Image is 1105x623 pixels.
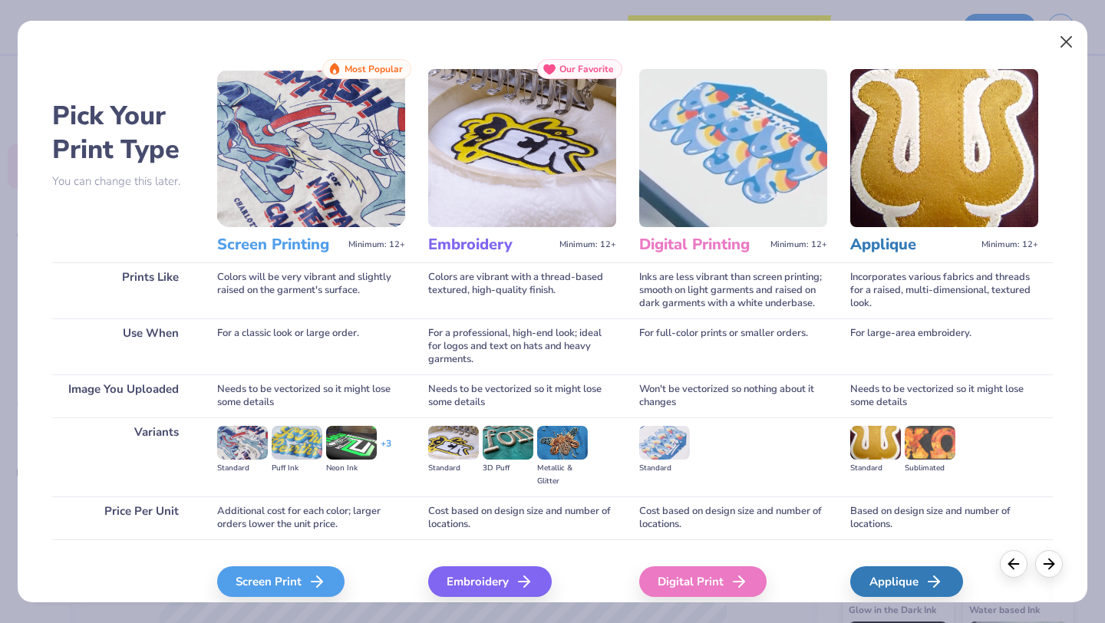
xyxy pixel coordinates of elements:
div: Sublimated [905,462,955,475]
div: For a classic look or large order. [217,318,405,374]
button: Close [1052,28,1081,57]
img: Digital Printing [639,69,827,227]
div: Won't be vectorized so nothing about it changes [639,374,827,417]
div: For full-color prints or smaller orders. [639,318,827,374]
img: Metallic & Glitter [537,426,588,460]
div: Standard [428,462,479,475]
img: Standard [217,426,268,460]
div: Image You Uploaded [52,374,194,417]
div: Metallic & Glitter [537,462,588,488]
h3: Embroidery [428,235,553,255]
div: Standard [639,462,690,475]
div: Based on design size and number of locations. [850,496,1038,539]
div: Standard [850,462,901,475]
span: We'll vectorize your image. [850,600,1038,613]
div: + 3 [381,437,391,463]
img: Standard [850,426,901,460]
div: Incorporates various fabrics and threads for a raised, multi-dimensional, textured look. [850,262,1038,318]
div: Screen Print [217,566,345,597]
img: Neon Ink [326,426,377,460]
div: For large-area embroidery. [850,318,1038,374]
div: Cost based on design size and number of locations. [639,496,827,539]
div: Variants [52,417,194,496]
img: Applique [850,69,1038,227]
div: Embroidery [428,566,552,597]
div: Prints Like [52,262,194,318]
div: Additional cost for each color; larger orders lower the unit price. [217,496,405,539]
img: Standard [428,426,479,460]
div: Needs to be vectorized so it might lose some details [428,374,616,417]
div: Use When [52,318,194,374]
span: Our Favorite [559,64,614,74]
div: Inks are less vibrant than screen printing; smooth on light garments and raised on dark garments ... [639,262,827,318]
h3: Digital Printing [639,235,764,255]
img: Screen Printing [217,69,405,227]
div: Applique [850,566,963,597]
div: Neon Ink [326,462,377,475]
span: Minimum: 12+ [770,239,827,250]
img: Standard [639,426,690,460]
img: Puff Ink [272,426,322,460]
div: Needs to be vectorized so it might lose some details [850,374,1038,417]
div: 3D Puff [483,462,533,475]
div: Cost based on design size and number of locations. [428,496,616,539]
div: For a professional, high-end look; ideal for logos and text on hats and heavy garments. [428,318,616,374]
h3: Screen Printing [217,235,342,255]
span: Minimum: 12+ [559,239,616,250]
h3: Applique [850,235,975,255]
div: Digital Print [639,566,767,597]
span: Most Popular [345,64,403,74]
div: Colors will be very vibrant and slightly raised on the garment's surface. [217,262,405,318]
img: Sublimated [905,426,955,460]
div: Standard [217,462,268,475]
div: Colors are vibrant with a thread-based textured, high-quality finish. [428,262,616,318]
div: Price Per Unit [52,496,194,539]
h2: Pick Your Print Type [52,99,194,166]
span: Minimum: 12+ [981,239,1038,250]
span: We'll vectorize your image. [217,600,405,613]
p: You can change this later. [52,175,194,188]
div: Needs to be vectorized so it might lose some details [217,374,405,417]
span: Minimum: 12+ [348,239,405,250]
span: We'll vectorize your image. [428,600,616,613]
div: Puff Ink [272,462,322,475]
img: Embroidery [428,69,616,227]
img: 3D Puff [483,426,533,460]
